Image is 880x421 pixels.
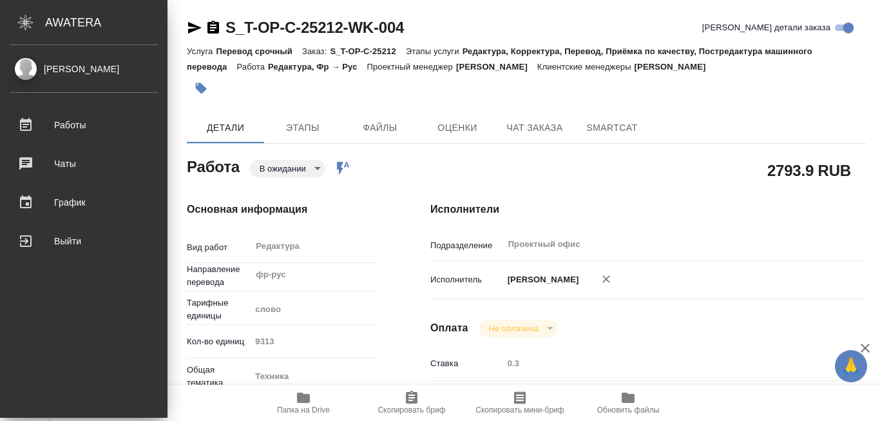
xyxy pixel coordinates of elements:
a: Выйти [3,225,164,257]
a: Чаты [3,148,164,180]
p: Клиентские менеджеры [537,62,635,72]
div: [PERSON_NAME] [10,62,158,76]
input: Пустое поле [251,332,379,351]
h4: Исполнители [430,202,866,217]
span: Детали [195,120,256,136]
button: Папка на Drive [249,385,358,421]
a: S_T-OP-C-25212-WK-004 [225,19,404,36]
p: Редактура, Фр → Рус [268,62,367,72]
p: Направление перевода [187,263,251,289]
button: 🙏 [835,350,867,382]
p: Подразделение [430,239,503,252]
h2: Работа [187,154,240,177]
button: Скопировать ссылку [206,20,221,35]
div: График [10,193,158,212]
p: Этапы услуги [406,46,463,56]
div: слово [251,299,379,320]
button: Скопировать мини-бриф [466,385,574,421]
div: В ожидании [249,160,325,177]
span: Чат заказа [504,120,566,136]
p: Перевод срочный [216,46,302,56]
span: Скопировать мини-бриф [475,406,564,415]
div: Техника [251,366,379,387]
button: Скопировать ссылку для ЯМессенджера [187,20,202,35]
a: График [3,186,164,219]
p: Общая тематика [187,364,251,389]
div: Чаты [10,154,158,173]
span: [PERSON_NAME] детали заказа [702,21,830,34]
p: Исполнитель [430,273,503,286]
span: Этапы [272,120,334,136]
p: Заказ: [302,46,330,56]
p: Проектный менеджер [367,62,456,72]
span: Оценки [426,120,488,136]
p: Тарифные единицы [187,297,251,322]
button: Скопировать бриф [358,385,466,421]
p: Услуга [187,46,216,56]
p: [PERSON_NAME] [503,273,579,286]
button: Удалить исполнителя [592,265,620,293]
span: 🙏 [840,353,862,380]
span: SmartCat [581,120,643,136]
h4: Оплата [430,320,468,336]
span: Обновить файлы [597,406,660,415]
span: Скопировать бриф [378,406,445,415]
h4: Основная информация [187,202,379,217]
div: AWATERA [45,10,167,35]
p: Работа [236,62,268,72]
h2: 2793.9 RUB [767,159,851,181]
div: В ожидании [479,320,558,337]
p: Кол-во единиц [187,335,251,348]
button: Добавить тэг [187,74,215,103]
button: Не оплачена [485,323,542,334]
span: Файлы [349,120,411,136]
button: Обновить файлы [574,385,682,421]
div: Выйти [10,231,158,251]
a: Работы [3,109,164,141]
p: [PERSON_NAME] [635,62,716,72]
div: Работы [10,115,158,135]
button: В ожидании [256,163,310,174]
p: Ставка [430,357,503,370]
p: Редактура, Корректура, Перевод, Приёмка по качеству, Постредактура машинного перевода [187,46,812,72]
span: Папка на Drive [277,406,330,415]
input: Пустое поле [503,354,830,373]
p: Вид работ [187,241,251,254]
p: S_T-OP-C-25212 [330,46,405,56]
p: [PERSON_NAME] [456,62,537,72]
